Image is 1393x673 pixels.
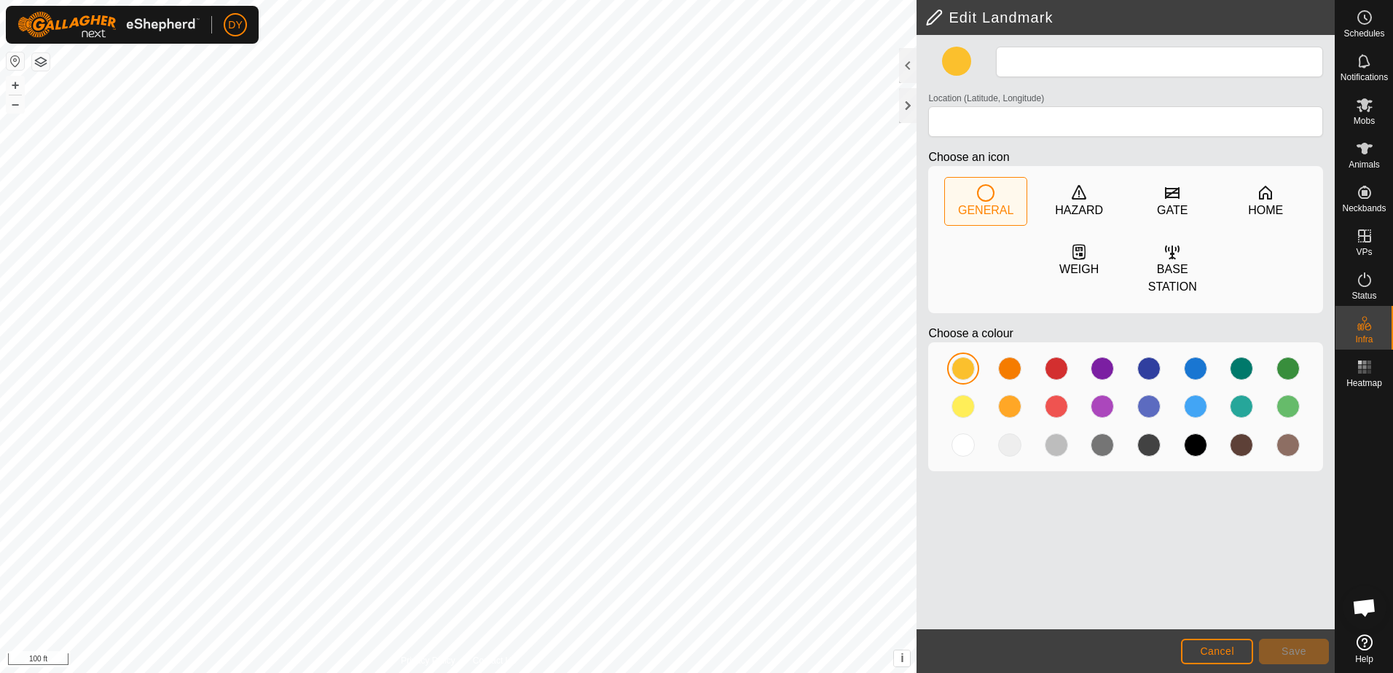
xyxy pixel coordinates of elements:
div: BASE STATION [1131,261,1213,296]
a: Help [1335,629,1393,669]
button: i [894,650,910,666]
img: Gallagher Logo [17,12,200,38]
span: Notifications [1341,73,1388,82]
div: HAZARD [1055,202,1103,219]
button: Cancel [1181,639,1253,664]
button: Reset Map [7,52,24,70]
button: Save [1259,639,1329,664]
span: Help [1355,655,1373,664]
a: Open chat [1343,586,1386,629]
span: DY [228,17,242,33]
h2: Edit Landmark [925,9,1335,26]
p: Choose an icon [928,149,1323,166]
span: Mobs [1354,117,1375,125]
div: GATE [1157,202,1188,219]
span: i [900,652,903,664]
button: – [7,95,24,113]
p: Choose a colour [928,325,1323,342]
span: VPs [1356,248,1372,256]
span: Schedules [1343,29,1384,38]
button: + [7,76,24,94]
a: Privacy Policy [401,654,455,667]
div: HOME [1248,202,1283,219]
span: Save [1282,645,1306,657]
a: Contact Us [473,654,516,667]
span: Heatmap [1346,379,1382,387]
span: Animals [1349,160,1380,169]
div: WEIGH [1059,261,1099,278]
label: Location (Latitude, Longitude) [928,92,1044,105]
span: Neckbands [1342,204,1386,213]
span: Cancel [1200,645,1234,657]
button: Map Layers [32,53,50,71]
span: Infra [1355,335,1373,344]
div: GENERAL [958,202,1013,219]
span: Status [1351,291,1376,300]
